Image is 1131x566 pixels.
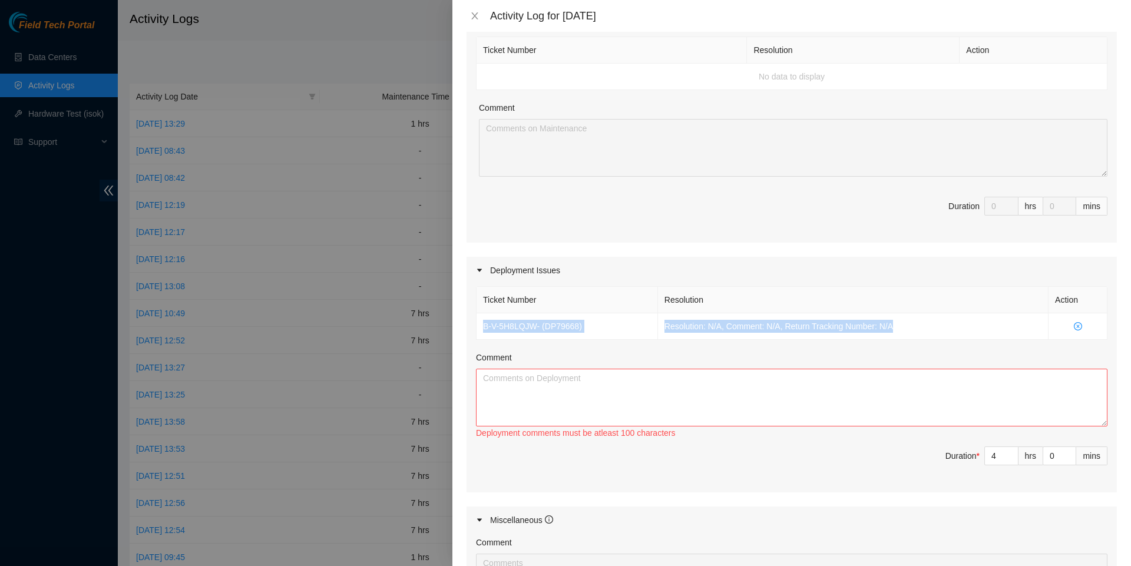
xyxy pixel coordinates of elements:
span: close-circle [1055,322,1100,330]
button: Close [467,11,483,22]
td: Resolution: N/A, Comment: N/A, Return Tracking Number: N/A [658,313,1049,340]
th: Ticket Number [477,287,658,313]
th: Action [1049,287,1107,313]
div: hrs [1018,197,1043,216]
label: Comment [476,536,512,549]
div: Duration [945,449,980,462]
div: Duration [948,200,980,213]
textarea: Comment [476,369,1107,426]
a: B-V-5H8LQJW [483,322,537,331]
div: hrs [1018,446,1043,465]
th: Action [960,37,1107,64]
th: Resolution [747,37,960,64]
span: caret-right [476,517,483,524]
span: - ( DP79668 ) [537,322,582,331]
div: mins [1076,446,1107,465]
div: Deployment comments must be atleast 100 characters [476,426,1107,439]
span: caret-right [476,267,483,274]
textarea: Comment [479,119,1107,177]
div: Activity Log for [DATE] [490,9,1117,22]
div: Deployment Issues [467,257,1117,284]
label: Comment [479,101,515,114]
div: mins [1076,197,1107,216]
span: info-circle [545,515,553,524]
div: Miscellaneous info-circle [467,507,1117,534]
td: No data to display [477,64,1107,90]
span: close [470,11,479,21]
label: Comment [476,351,512,364]
th: Ticket Number [477,37,747,64]
div: Miscellaneous [490,514,553,527]
th: Resolution [658,287,1049,313]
